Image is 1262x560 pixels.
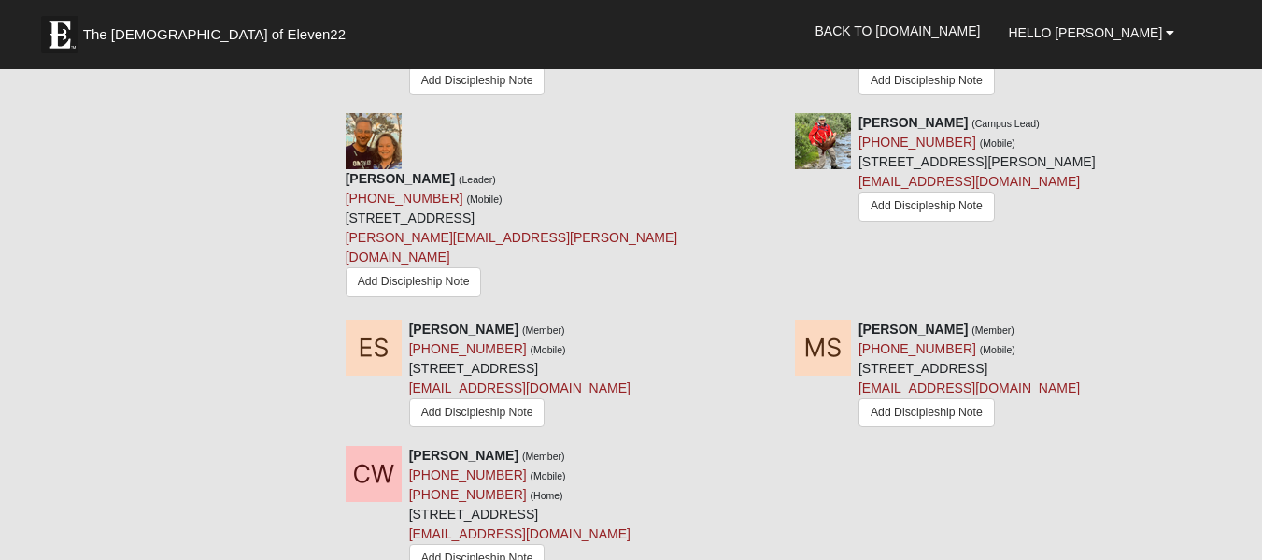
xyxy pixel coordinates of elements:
a: [PHONE_NUMBER] [858,135,976,150]
a: Add Discipleship Note [858,66,995,95]
small: (Member) [522,451,565,462]
img: Eleven22 logo [41,16,78,53]
small: (Member) [522,324,565,336]
a: Hello [PERSON_NAME] [994,9,1188,56]
a: [PERSON_NAME][EMAIL_ADDRESS][PERSON_NAME][DOMAIN_NAME] [346,230,678,265]
a: Add Discipleship Note [858,398,995,427]
small: (Home) [531,490,563,501]
a: Add Discipleship Note [858,192,995,221]
a: [EMAIL_ADDRESS][DOMAIN_NAME] [409,381,631,395]
div: [STREET_ADDRESS] [858,320,1080,432]
small: (Mobile) [467,194,503,205]
small: (Leader) [459,174,496,185]
span: Hello [PERSON_NAME] [1008,25,1162,40]
strong: [PERSON_NAME] [346,171,455,186]
span: The [DEMOGRAPHIC_DATA] of Eleven22 [83,25,346,44]
a: [PHONE_NUMBER] [409,467,527,482]
strong: [PERSON_NAME] [858,322,968,337]
a: Add Discipleship Note [409,66,546,95]
strong: [PERSON_NAME] [409,448,518,463]
strong: [PERSON_NAME] [409,322,518,337]
a: [EMAIL_ADDRESS][DOMAIN_NAME] [858,174,1080,189]
div: [STREET_ADDRESS] [346,169,767,305]
small: (Campus Lead) [971,118,1039,129]
a: Add Discipleship Note [346,267,482,296]
small: (Member) [971,324,1014,336]
small: (Mobile) [531,344,566,355]
small: (Mobile) [980,344,1015,355]
div: [STREET_ADDRESS] [409,320,631,432]
a: [EMAIL_ADDRESS][DOMAIN_NAME] [858,381,1080,395]
a: Add Discipleship Note [409,398,546,427]
a: [PHONE_NUMBER] [409,341,527,356]
a: [PHONE_NUMBER] [409,487,527,502]
a: The [DEMOGRAPHIC_DATA] of Eleven22 [32,7,405,53]
small: (Mobile) [531,470,566,481]
strong: [PERSON_NAME] [858,115,968,130]
small: (Mobile) [980,137,1015,149]
a: [PHONE_NUMBER] [858,341,976,356]
div: [STREET_ADDRESS][PERSON_NAME] [858,113,1096,225]
a: [PHONE_NUMBER] [346,191,463,206]
a: Back to [DOMAIN_NAME] [801,7,995,54]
